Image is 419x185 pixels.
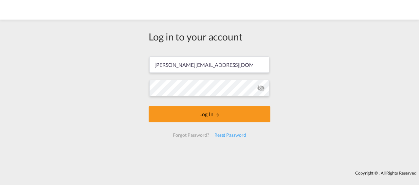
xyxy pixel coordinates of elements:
[170,129,211,141] div: Forgot Password?
[257,84,265,92] md-icon: icon-eye-off
[149,56,269,73] input: Enter email/phone number
[212,129,249,141] div: Reset Password
[149,106,270,122] button: LOGIN
[149,30,270,43] div: Log in to your account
